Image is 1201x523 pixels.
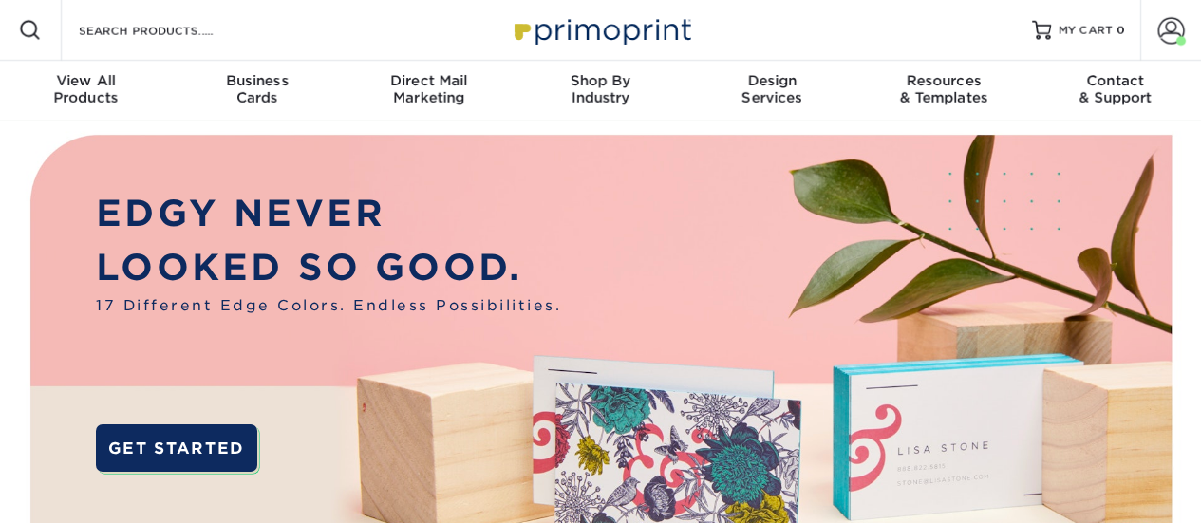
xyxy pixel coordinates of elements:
[686,72,858,106] div: Services
[172,72,344,89] span: Business
[1029,72,1201,89] span: Contact
[515,72,686,106] div: Industry
[343,72,515,89] span: Direct Mail
[96,295,561,317] span: 17 Different Edge Colors. Endless Possibilities.
[77,19,262,42] input: SEARCH PRODUCTS.....
[1029,61,1201,121] a: Contact& Support
[506,9,696,50] img: Primoprint
[1117,24,1125,37] span: 0
[686,72,858,89] span: Design
[858,72,1030,89] span: Resources
[96,241,561,295] p: LOOKED SO GOOD.
[1059,23,1113,39] span: MY CART
[172,72,344,106] div: Cards
[515,72,686,89] span: Shop By
[96,424,256,472] a: GET STARTED
[686,61,858,121] a: DesignServices
[343,61,515,121] a: Direct MailMarketing
[858,72,1030,106] div: & Templates
[858,61,1030,121] a: Resources& Templates
[1029,72,1201,106] div: & Support
[96,187,561,241] p: EDGY NEVER
[343,72,515,106] div: Marketing
[515,61,686,121] a: Shop ByIndustry
[172,61,344,121] a: BusinessCards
